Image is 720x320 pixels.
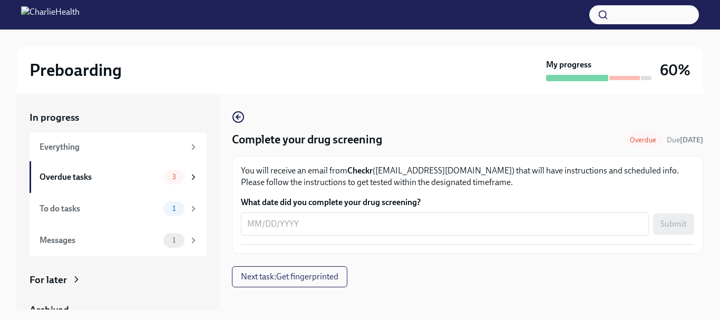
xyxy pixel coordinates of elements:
[166,173,182,181] span: 3
[624,136,663,144] span: Overdue
[40,235,159,246] div: Messages
[241,271,338,282] span: Next task : Get fingerprinted
[40,203,159,215] div: To do tasks
[30,193,207,225] a: To do tasks1
[241,165,694,188] p: You will receive an email from ([EMAIL_ADDRESS][DOMAIN_NAME]) that will have instructions and sch...
[30,133,207,161] a: Everything
[40,141,184,153] div: Everything
[30,111,207,124] a: In progress
[21,6,80,23] img: CharlieHealth
[232,266,347,287] button: Next task:Get fingerprinted
[30,273,207,287] a: For later
[30,161,207,193] a: Overdue tasks3
[30,303,207,317] a: Archived
[30,273,67,287] div: For later
[166,236,182,244] span: 1
[660,61,690,80] h3: 60%
[166,205,182,212] span: 1
[546,59,591,71] strong: My progress
[347,166,373,176] strong: Checkr
[241,197,694,208] label: What date did you complete your drug screening?
[30,60,122,81] h2: Preboarding
[30,225,207,256] a: Messages1
[667,135,703,144] span: Due
[232,132,382,148] h4: Complete your drug screening
[40,171,159,183] div: Overdue tasks
[680,135,703,144] strong: [DATE]
[667,135,703,145] span: September 2nd, 2025 08:00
